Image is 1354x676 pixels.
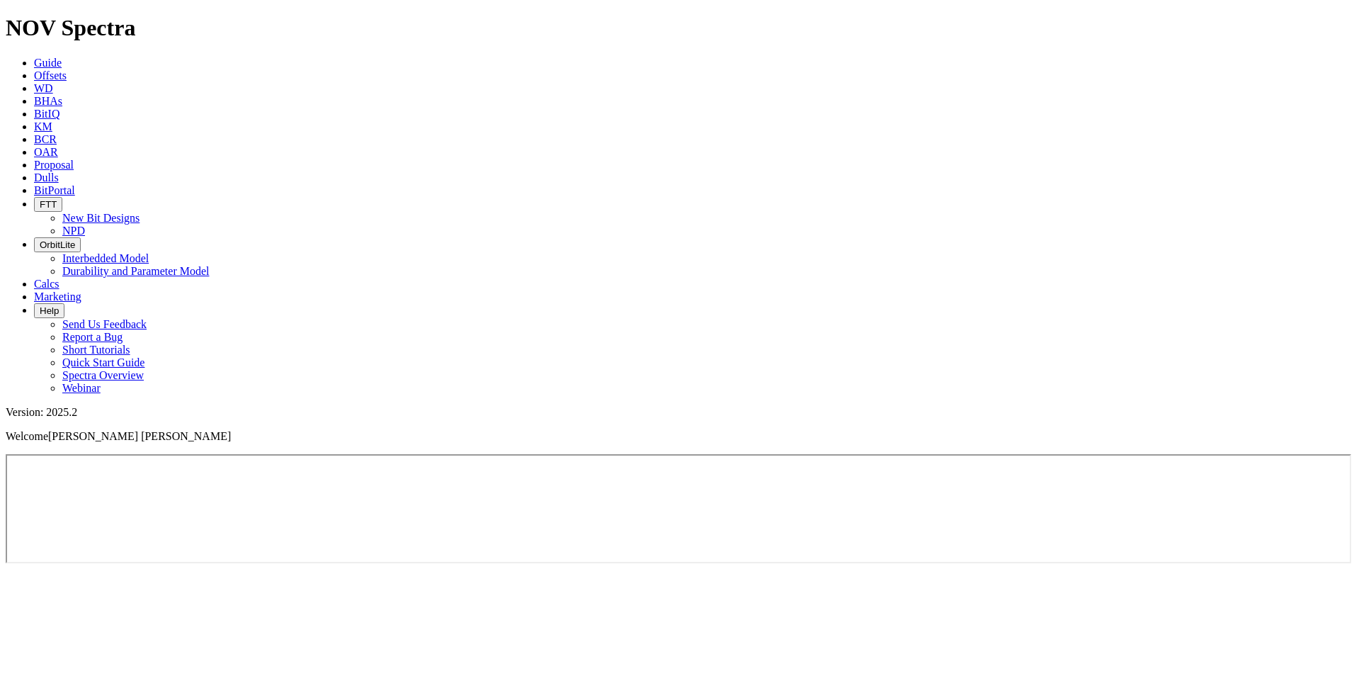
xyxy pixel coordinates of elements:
[6,15,1348,41] h1: NOV Spectra
[34,171,59,184] a: Dulls
[62,252,149,264] a: Interbedded Model
[62,225,85,237] a: NPD
[34,69,67,81] a: Offsets
[62,382,101,394] a: Webinar
[34,57,62,69] a: Guide
[62,331,123,343] a: Report a Bug
[6,406,1348,419] div: Version: 2025.2
[40,240,75,250] span: OrbitLite
[48,430,231,442] span: [PERSON_NAME] [PERSON_NAME]
[34,303,64,318] button: Help
[40,199,57,210] span: FTT
[34,95,62,107] a: BHAs
[34,120,52,133] a: KM
[40,305,59,316] span: Help
[34,159,74,171] a: Proposal
[62,369,144,381] a: Spectra Overview
[62,212,140,224] a: New Bit Designs
[34,133,57,145] a: BCR
[34,146,58,158] a: OAR
[34,184,75,196] a: BitPortal
[34,237,81,252] button: OrbitLite
[34,82,53,94] a: WD
[34,278,59,290] a: Calcs
[62,344,130,356] a: Short Tutorials
[62,356,144,368] a: Quick Start Guide
[34,291,81,303] a: Marketing
[34,197,62,212] button: FTT
[62,318,147,330] a: Send Us Feedback
[62,265,210,277] a: Durability and Parameter Model
[34,108,59,120] a: BitIQ
[6,430,1348,443] p: Welcome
